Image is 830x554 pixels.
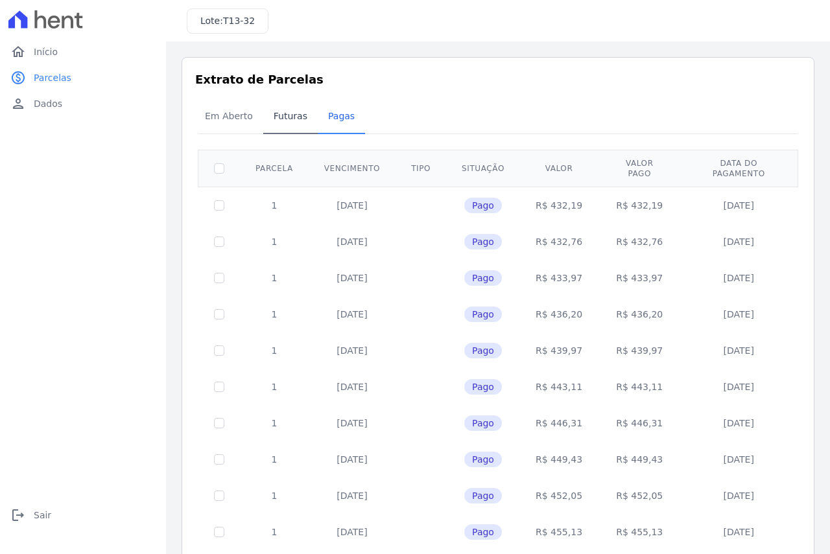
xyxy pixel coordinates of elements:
[464,234,502,249] span: Pago
[520,260,598,296] td: R$ 433,97
[214,237,224,247] input: Só é possível selecionar pagamentos em aberto
[681,514,796,550] td: [DATE]
[5,39,161,65] a: homeInício
[214,382,224,392] input: Só é possível selecionar pagamentos em aberto
[464,198,502,213] span: Pago
[520,224,598,260] td: R$ 432,76
[240,478,309,514] td: 1
[240,224,309,260] td: 1
[240,260,309,296] td: 1
[5,91,161,117] a: personDados
[34,71,71,84] span: Parcelas
[464,488,502,503] span: Pago
[598,369,681,405] td: R$ 443,11
[598,260,681,296] td: R$ 433,97
[681,224,796,260] td: [DATE]
[598,224,681,260] td: R$ 432,76
[266,103,315,129] span: Futuras
[520,150,598,187] th: Valor
[520,187,598,224] td: R$ 432,19
[464,452,502,467] span: Pago
[598,296,681,332] td: R$ 436,20
[240,369,309,405] td: 1
[309,441,396,478] td: [DATE]
[520,332,598,369] td: R$ 439,97
[681,441,796,478] td: [DATE]
[34,45,58,58] span: Início
[240,514,309,550] td: 1
[309,224,396,260] td: [DATE]
[520,514,598,550] td: R$ 455,13
[263,100,318,134] a: Futuras
[309,478,396,514] td: [DATE]
[214,309,224,319] input: Só é possível selecionar pagamentos em aberto
[309,369,396,405] td: [DATE]
[320,103,362,129] span: Pagas
[464,306,502,322] span: Pago
[34,509,51,522] span: Sair
[214,345,224,356] input: Só é possível selecionar pagamentos em aberto
[598,514,681,550] td: R$ 455,13
[681,296,796,332] td: [DATE]
[195,100,263,134] a: Em Aberto
[464,379,502,395] span: Pago
[681,150,796,187] th: Data do pagamento
[309,332,396,369] td: [DATE]
[214,454,224,465] input: Só é possível selecionar pagamentos em aberto
[197,103,261,129] span: Em Aberto
[520,441,598,478] td: R$ 449,43
[240,187,309,224] td: 1
[240,296,309,332] td: 1
[10,44,26,60] i: home
[598,150,681,187] th: Valor pago
[309,260,396,296] td: [DATE]
[446,150,520,187] th: Situação
[681,187,796,224] td: [DATE]
[10,507,26,523] i: logout
[214,200,224,211] input: Só é possível selecionar pagamentos em aberto
[214,418,224,428] input: Só é possível selecionar pagamentos em aberto
[309,187,396,224] td: [DATE]
[681,478,796,514] td: [DATE]
[464,343,502,358] span: Pago
[598,405,681,441] td: R$ 446,31
[34,97,62,110] span: Dados
[214,491,224,501] input: Só é possível selecionar pagamentos em aberto
[214,527,224,537] input: Só é possível selecionar pagamentos em aberto
[200,14,255,28] h3: Lote:
[10,96,26,111] i: person
[5,65,161,91] a: paidParcelas
[195,71,801,88] h3: Extrato de Parcelas
[240,332,309,369] td: 1
[464,415,502,431] span: Pago
[681,332,796,369] td: [DATE]
[681,369,796,405] td: [DATE]
[464,524,502,540] span: Pago
[309,150,396,187] th: Vencimento
[240,441,309,478] td: 1
[681,260,796,296] td: [DATE]
[5,502,161,528] a: logoutSair
[520,405,598,441] td: R$ 446,31
[598,478,681,514] td: R$ 452,05
[598,187,681,224] td: R$ 432,19
[309,405,396,441] td: [DATE]
[520,296,598,332] td: R$ 436,20
[223,16,255,26] span: T13-32
[240,150,309,187] th: Parcela
[598,441,681,478] td: R$ 449,43
[681,405,796,441] td: [DATE]
[598,332,681,369] td: R$ 439,97
[214,273,224,283] input: Só é possível selecionar pagamentos em aberto
[464,270,502,286] span: Pago
[10,70,26,86] i: paid
[520,369,598,405] td: R$ 443,11
[520,478,598,514] td: R$ 452,05
[396,150,446,187] th: Tipo
[240,405,309,441] td: 1
[309,514,396,550] td: [DATE]
[318,100,365,134] a: Pagas
[309,296,396,332] td: [DATE]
